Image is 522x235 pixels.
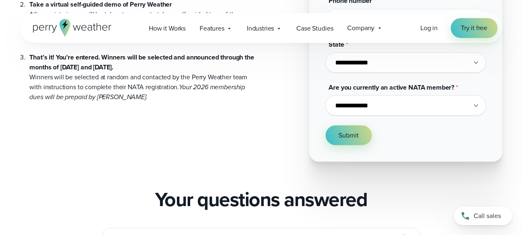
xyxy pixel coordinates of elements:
h2: Your questions answered [155,188,367,211]
li: Winners will be selected at random and contacted by the Perry Weather team with instructions to c... [30,43,255,102]
span: Company [348,23,375,33]
span: Case Studies [296,24,333,33]
span: State [329,40,344,49]
a: Call sales [454,207,512,225]
a: Case Studies [289,20,340,37]
a: Log in [420,23,438,33]
span: Call sales [474,211,501,221]
span: Are you currently an active NATA member? [329,83,455,92]
a: How it Works [142,20,193,37]
button: Submit [326,126,372,145]
span: How it Works [149,24,186,33]
span: Submit [339,131,359,140]
a: Try it free [451,18,497,38]
span: Features [200,24,224,33]
em: Your 2026 membership dues will be prepaid by [PERSON_NAME]. [30,82,246,102]
span: Industries [247,24,274,33]
span: Try it free [461,23,487,33]
strong: That’s it! You’re entered. Winners will be selected and announced through the months of [DATE] an... [30,52,254,72]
